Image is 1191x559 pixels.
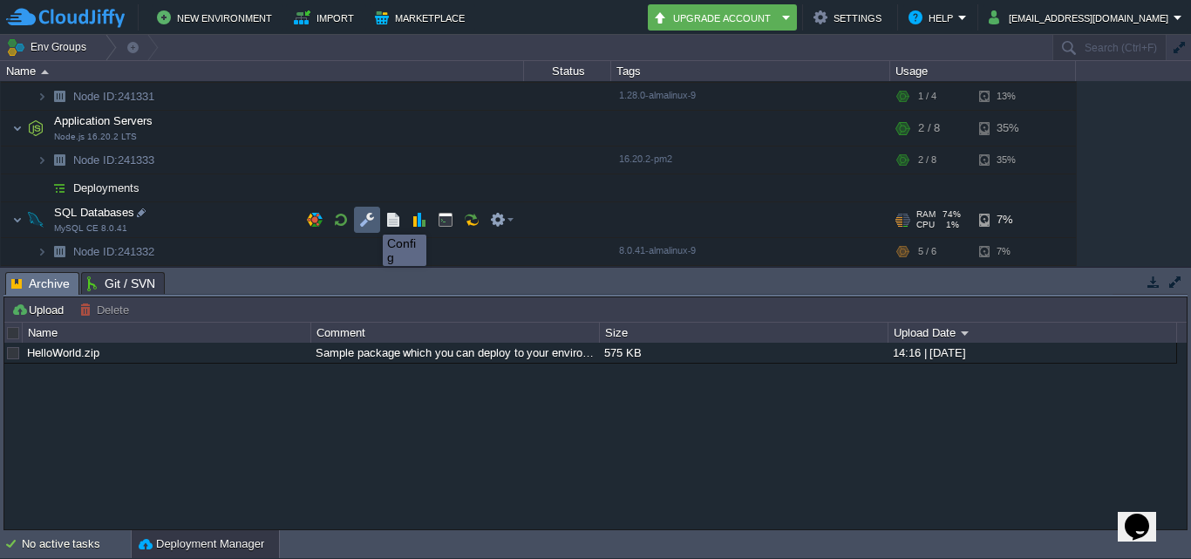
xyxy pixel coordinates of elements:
div: 2 / 8 [918,111,940,146]
div: Comment [312,323,599,343]
span: RAM [916,209,936,220]
span: 16.20.2-pm2 [619,153,672,164]
img: AMDAwAAAACH5BAEAAAAALAAAAAABAAEAAAICRAEAOw== [47,238,71,265]
div: Usage [891,61,1075,81]
div: Tags [612,61,889,81]
img: AMDAwAAAACH5BAEAAAAALAAAAAABAAEAAAICRAEAOw== [47,174,71,201]
iframe: chat widget [1118,489,1174,542]
span: Application Servers [52,113,155,128]
img: AMDAwAAAACH5BAEAAAAALAAAAAABAAEAAAICRAEAOw== [24,111,48,146]
div: 5 / 6 [918,238,936,265]
span: 241332 [71,244,157,259]
button: Env Groups [6,35,92,59]
img: CloudJiffy [6,7,125,29]
img: AMDAwAAAACH5BAEAAAAALAAAAAABAAEAAAICRAEAOw== [24,202,48,237]
div: 14:16 | [DATE] [888,343,1175,363]
span: MySQL CE 8.0.41 [54,223,127,234]
button: Import [294,7,359,28]
div: 7% [979,238,1036,265]
span: 241331 [71,89,157,104]
div: 1 / 4 [918,83,936,110]
div: 35% [979,111,1036,146]
button: Upgrade Account [653,7,777,28]
div: Sample package which you can deploy to your environment. Feel free to delete and upload a package... [311,343,598,363]
button: Help [909,7,958,28]
a: SQL DatabasesMySQL CE 8.0.41 [52,206,137,219]
span: 8.0.41-almalinux-9 [619,245,696,256]
div: 7% [979,202,1036,237]
button: Marketplace [375,7,470,28]
a: Node ID:241332 [71,244,157,259]
div: 575 KB [600,343,887,363]
span: Node ID: [73,90,118,103]
div: Config [387,236,422,264]
div: No active tasks [22,530,131,558]
div: 35% [979,147,1036,174]
img: AMDAwAAAACH5BAEAAAAALAAAAAABAAEAAAICRAEAOw== [37,174,47,201]
a: Node ID:241331 [71,89,157,104]
button: Settings [813,7,887,28]
div: Name [24,323,310,343]
a: Deployments [71,181,142,195]
span: 1.28.0-almalinux-9 [619,90,696,100]
div: Size [601,323,888,343]
img: AMDAwAAAACH5BAEAAAAALAAAAAABAAEAAAICRAEAOw== [37,83,47,110]
img: AMDAwAAAACH5BAEAAAAALAAAAAABAAEAAAICRAEAOw== [12,202,23,237]
div: 13% [979,83,1036,110]
div: Name [2,61,523,81]
span: Git / SVN [87,273,155,294]
img: AMDAwAAAACH5BAEAAAAALAAAAAABAAEAAAICRAEAOw== [47,83,71,110]
button: [EMAIL_ADDRESS][DOMAIN_NAME] [989,7,1174,28]
button: Deployment Manager [139,535,264,553]
img: AMDAwAAAACH5BAEAAAAALAAAAAABAAEAAAICRAEAOw== [12,111,23,146]
span: CPU [916,220,935,230]
img: AMDAwAAAACH5BAEAAAAALAAAAAABAAEAAAICRAEAOw== [37,147,47,174]
span: 241333 [71,153,157,167]
img: AMDAwAAAACH5BAEAAAAALAAAAAABAAEAAAICRAEAOw== [41,70,49,74]
a: Application ServersNode.js 16.20.2 LTS [52,114,155,127]
a: HelloWorld.zip [27,346,99,359]
img: AMDAwAAAACH5BAEAAAAALAAAAAABAAEAAAICRAEAOw== [37,238,47,265]
span: Node.js 16.20.2 LTS [54,132,137,142]
button: Upload [11,302,69,317]
span: 74% [943,209,961,220]
span: Archive [11,273,70,295]
span: Node ID: [73,245,118,258]
div: Status [525,61,610,81]
button: New Environment [157,7,277,28]
div: Upload Date [889,323,1176,343]
span: SQL Databases [52,205,137,220]
span: 1% [942,220,959,230]
span: Node ID: [73,153,118,167]
div: 2 / 8 [918,147,936,174]
button: Delete [79,302,134,317]
a: Node ID:241333 [71,153,157,167]
img: AMDAwAAAACH5BAEAAAAALAAAAAABAAEAAAICRAEAOw== [47,147,71,174]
